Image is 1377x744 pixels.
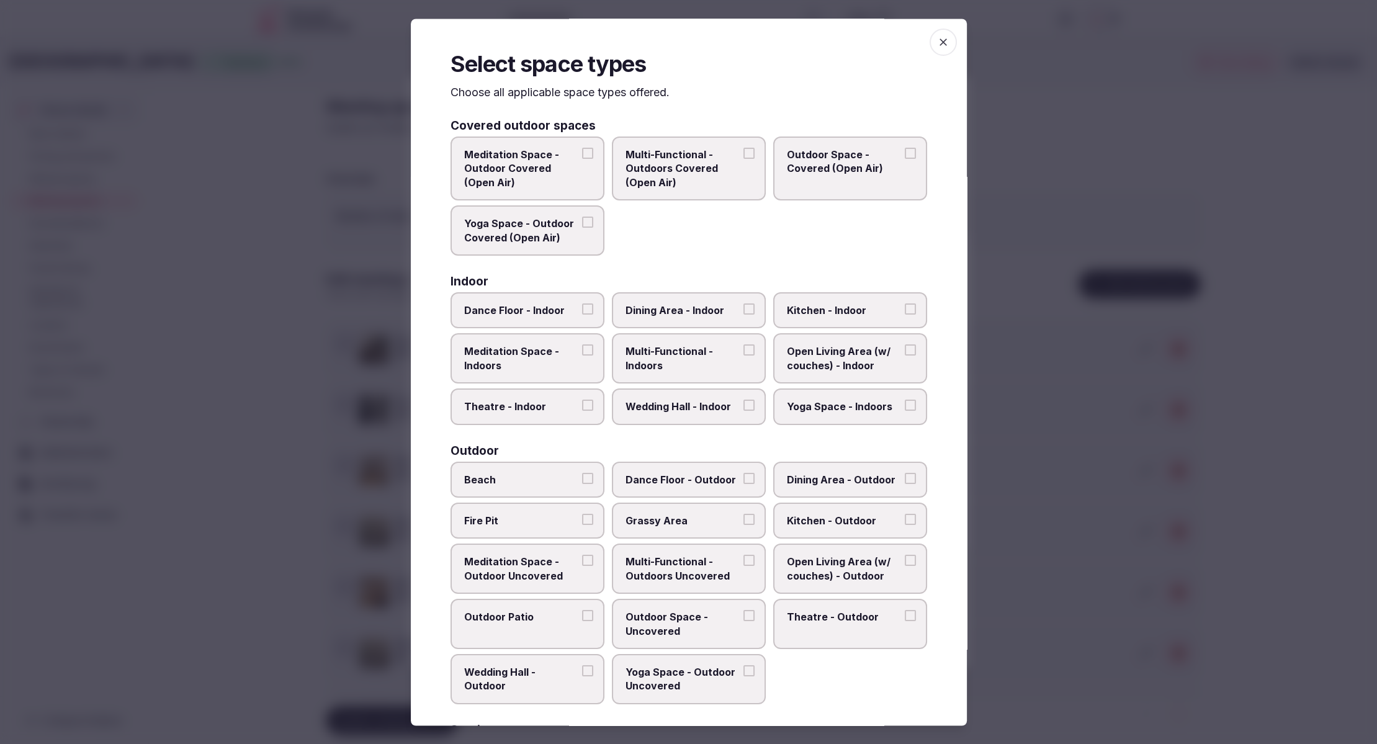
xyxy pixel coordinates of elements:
[464,514,578,527] span: Fire Pit
[626,611,740,639] span: Outdoor Space - Uncovered
[743,304,755,315] button: Dining Area - Indoor
[451,445,499,457] h3: Outdoor
[582,400,593,411] button: Theatre - Indoor
[464,217,578,245] span: Yoga Space - Outdoor Covered (Open Air)
[905,514,916,525] button: Kitchen - Outdoor
[451,120,596,132] h3: Covered outdoor spaces
[626,345,740,373] span: Multi-Functional - Indoors
[582,304,593,315] button: Dance Floor - Indoor
[626,148,740,190] span: Multi-Functional - Outdoors Covered (Open Air)
[626,555,740,583] span: Multi-Functional - Outdoors Uncovered
[582,148,593,159] button: Meditation Space - Outdoor Covered (Open Air)
[743,514,755,525] button: Grassy Area
[464,555,578,583] span: Meditation Space - Outdoor Uncovered
[743,400,755,411] button: Wedding Hall - Indoor
[582,555,593,567] button: Meditation Space - Outdoor Uncovered
[743,473,755,484] button: Dance Floor - Outdoor
[787,345,901,373] span: Open Living Area (w/ couches) - Indoor
[905,345,916,356] button: Open Living Area (w/ couches) - Indoor
[743,148,755,159] button: Multi-Functional - Outdoors Covered (Open Air)
[464,304,578,318] span: Dance Floor - Indoor
[626,304,740,318] span: Dining Area - Indoor
[626,665,740,693] span: Yoga Space - Outdoor Uncovered
[451,724,537,736] h3: Services areas
[464,345,578,373] span: Meditation Space - Indoors
[464,400,578,414] span: Theatre - Indoor
[582,217,593,228] button: Yoga Space - Outdoor Covered (Open Air)
[743,611,755,622] button: Outdoor Space - Uncovered
[582,514,593,525] button: Fire Pit
[464,148,578,190] span: Meditation Space - Outdoor Covered (Open Air)
[905,400,916,411] button: Yoga Space - Indoors
[743,665,755,676] button: Yoga Space - Outdoor Uncovered
[582,345,593,356] button: Meditation Space - Indoors
[787,304,901,318] span: Kitchen - Indoor
[582,665,593,676] button: Wedding Hall - Outdoor
[464,473,578,486] span: Beach
[464,611,578,624] span: Outdoor Patio
[787,611,901,624] span: Theatre - Outdoor
[464,665,578,693] span: Wedding Hall - Outdoor
[626,514,740,527] span: Grassy Area
[905,304,916,315] button: Kitchen - Indoor
[743,555,755,567] button: Multi-Functional - Outdoors Uncovered
[787,555,901,583] span: Open Living Area (w/ couches) - Outdoor
[905,555,916,567] button: Open Living Area (w/ couches) - Outdoor
[905,473,916,484] button: Dining Area - Outdoor
[451,48,927,79] h2: Select space types
[787,473,901,486] span: Dining Area - Outdoor
[626,400,740,414] span: Wedding Hall - Indoor
[743,345,755,356] button: Multi-Functional - Indoors
[905,611,916,622] button: Theatre - Outdoor
[451,84,927,100] p: Choose all applicable space types offered.
[787,400,901,414] span: Yoga Space - Indoors
[787,148,901,176] span: Outdoor Space - Covered (Open Air)
[582,611,593,622] button: Outdoor Patio
[451,276,488,288] h3: Indoor
[626,473,740,486] span: Dance Floor - Outdoor
[582,473,593,484] button: Beach
[787,514,901,527] span: Kitchen - Outdoor
[905,148,916,159] button: Outdoor Space - Covered (Open Air)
